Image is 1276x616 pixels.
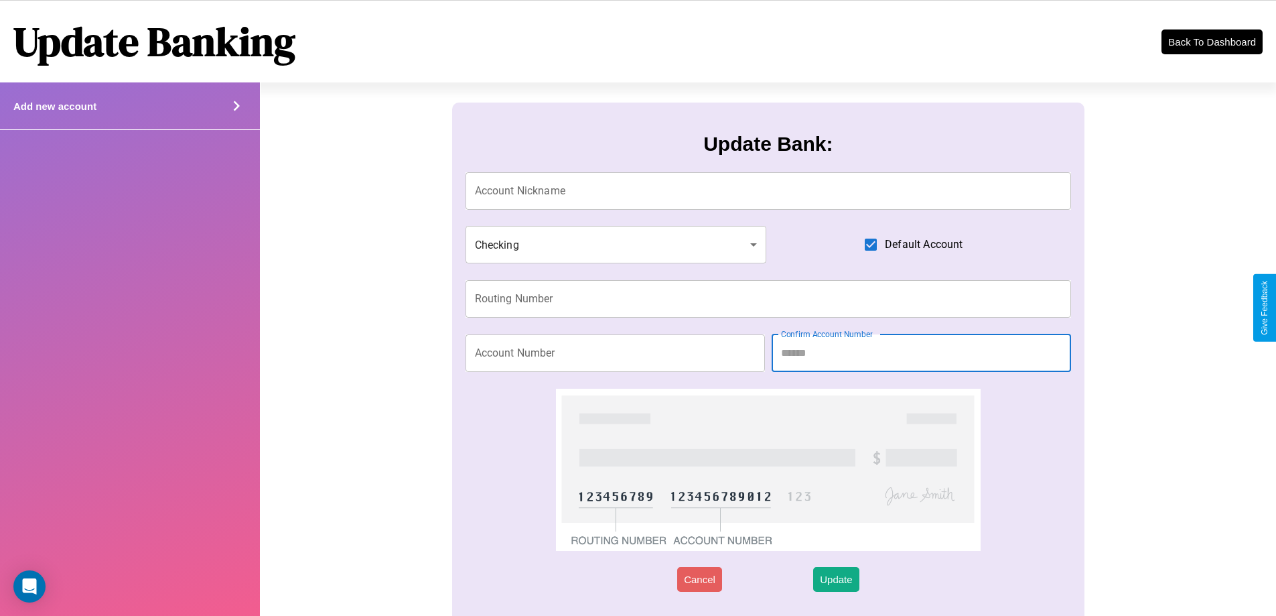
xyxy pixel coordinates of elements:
[1260,281,1269,335] div: Give Feedback
[885,237,963,253] span: Default Account
[13,101,96,112] h4: Add new account
[556,389,980,551] img: check
[1161,29,1263,54] button: Back To Dashboard
[13,14,295,69] h1: Update Banking
[677,567,722,592] button: Cancel
[466,226,767,263] div: Checking
[781,328,873,340] label: Confirm Account Number
[813,567,859,592] button: Update
[13,570,46,603] div: Open Intercom Messenger
[703,133,833,156] h3: Update Bank:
